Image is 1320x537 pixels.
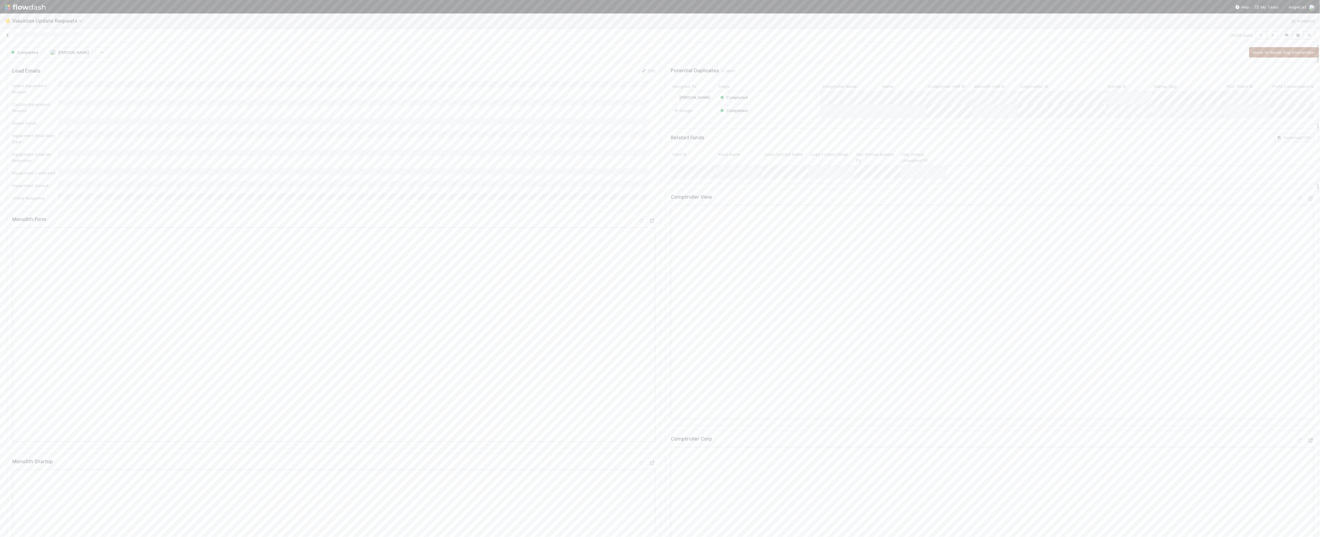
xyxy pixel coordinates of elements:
[12,133,58,145] div: Impairment Email Sent Date
[1107,83,1126,89] span: Startup ID
[974,83,1005,89] span: Monolith VUR ID
[12,68,40,74] h5: Lead Emails
[12,18,86,24] span: Valuation Update Requests
[717,149,763,165] div: Fund Name
[1273,83,1317,89] span: Front Conversation IDs
[673,107,692,114] span: Assign
[5,2,46,12] img: logo-inverted-e16ddd16eac7371096b0.svg
[1309,4,1315,10] img: avatar_b6a6ccf4-6160-40f7-90da-56c3221167ae.png
[45,47,93,58] button: [PERSON_NAME]
[1249,47,1319,58] button: Move to Needs Eng Intervention
[671,194,712,200] h5: Comptroller View
[58,50,89,55] span: [PERSON_NAME]
[10,50,38,55] span: Completed
[900,149,946,165] div: Has Annual Unaudited FS
[719,107,748,114] div: Completed
[718,83,730,89] span: Stage
[928,83,965,89] span: Comptroller VUR ID
[1235,4,1250,10] div: Help
[12,216,46,223] h5: Monolith Form
[12,182,58,189] div: Impairment Denied
[12,151,58,163] div: Impairment Email No Response
[671,436,712,442] h5: Comptroller Corp
[12,195,58,201] div: Check Response
[12,459,53,465] h5: Monolith Startup
[673,94,710,100] div: [PERSON_NAME]
[673,95,678,100] img: avatar_b6a6ccf4-6160-40f7-90da-56c3221167ae.png
[12,101,58,114] div: Custom Impairment Reason
[1020,83,1048,89] span: Corporation ID
[719,108,748,113] span: Completed
[671,135,704,141] h5: Related Funds
[882,83,893,89] span: Name
[1153,83,1177,89] span: Startup Slug
[722,68,736,74] span: 2 tasks
[671,68,719,74] h5: Potential Duplicates
[1291,17,1315,24] a: Analytics
[1255,5,1279,9] span: My Tasks
[763,149,809,165] div: Lead Contact Name
[12,83,58,95] div: Select Impairment Reason
[5,18,11,23] span: 🖖
[719,95,748,100] span: Completed
[671,149,717,165] div: Fund ID
[1274,133,1314,142] button: Download CSV
[1227,83,1253,89] span: PCA Ticket ID
[854,149,900,165] div: Has Annual Audited FS
[719,94,748,100] div: Completed
[809,149,854,165] div: Lead Contact Email
[7,47,42,58] button: Completed
[12,120,58,126] div: Select Funds:
[1231,32,1253,38] span: 7 of 29 tasks
[673,83,696,89] span: Assigned To
[1255,4,1279,10] a: My Tasks
[822,83,857,89] span: Comptroller Name
[50,49,56,55] img: avatar_b6a6ccf4-6160-40f7-90da-56c3221167ae.png
[641,68,655,73] a: Edit
[12,170,58,176] div: Impairment Confirmed
[1289,5,1307,9] span: AngelList
[679,95,710,100] span: [PERSON_NAME]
